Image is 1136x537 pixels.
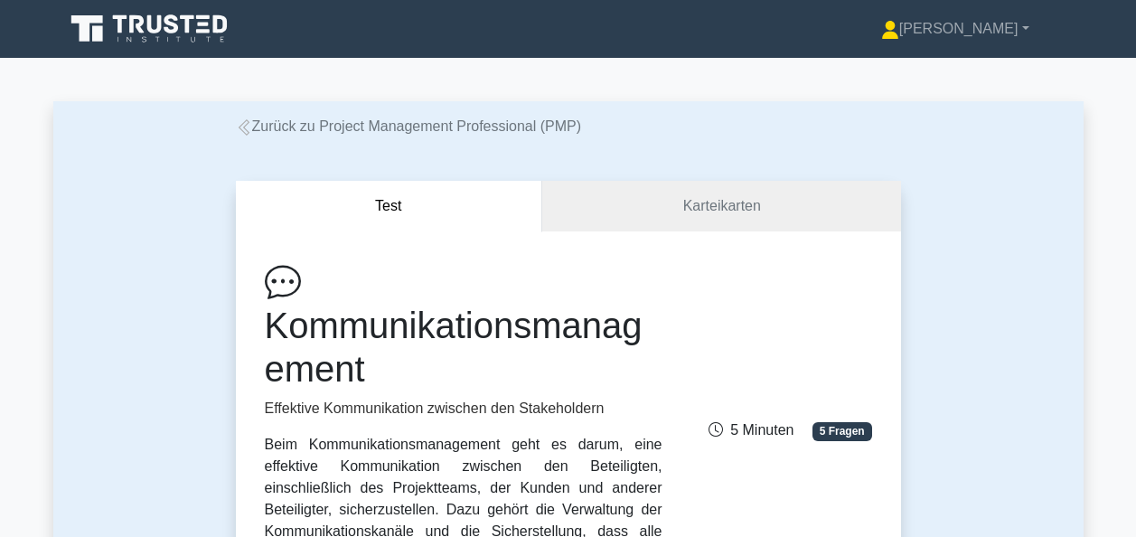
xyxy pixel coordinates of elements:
span: 5 Fragen [812,422,872,440]
button: Test [236,181,543,232]
a: [PERSON_NAME] [838,11,1073,47]
a: Karteikarten [542,181,900,232]
font: [PERSON_NAME] [899,21,1019,36]
font: Kommunikationsmanagement [265,306,643,389]
span: 5 Minuten [709,422,793,438]
p: Effektive Kommunikation zwischen den Stakeholdern [265,398,662,419]
a: Zurück zu Project Management Professional (PMP) [236,118,582,134]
